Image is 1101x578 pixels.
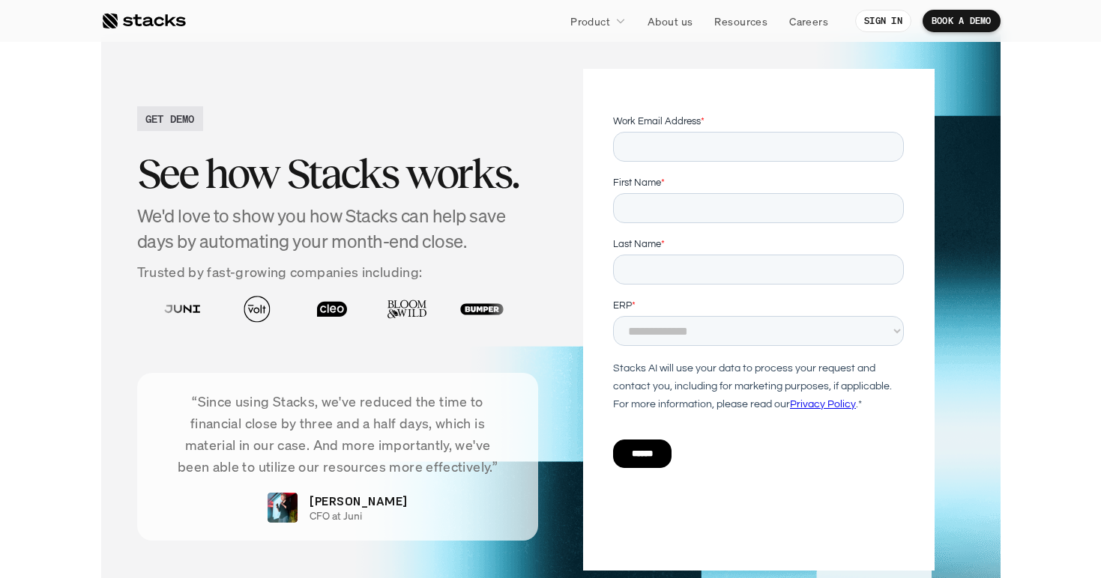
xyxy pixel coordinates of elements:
[789,13,828,29] p: Careers
[864,16,902,26] p: SIGN IN
[570,13,610,29] p: Product
[160,391,516,477] p: “Since using Stacks, we've reduced the time to financial close by three and a half days, which is...
[145,111,195,127] h2: GET DEMO
[310,510,362,523] p: CFO at Juni
[137,261,539,283] p: Trusted by fast-growing companies including:
[137,150,539,197] h2: See how Stacks works.
[613,114,904,494] iframe: Form 1
[705,7,776,34] a: Resources
[923,10,1001,32] a: BOOK A DEMO
[137,204,539,254] h4: We'd love to show you how Stacks can help save days by automating your month-end close.
[855,10,911,32] a: SIGN IN
[639,7,702,34] a: About us
[648,13,693,29] p: About us
[310,492,407,510] p: [PERSON_NAME]
[932,16,992,26] p: BOOK A DEMO
[714,13,767,29] p: Resources
[780,7,837,34] a: Careers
